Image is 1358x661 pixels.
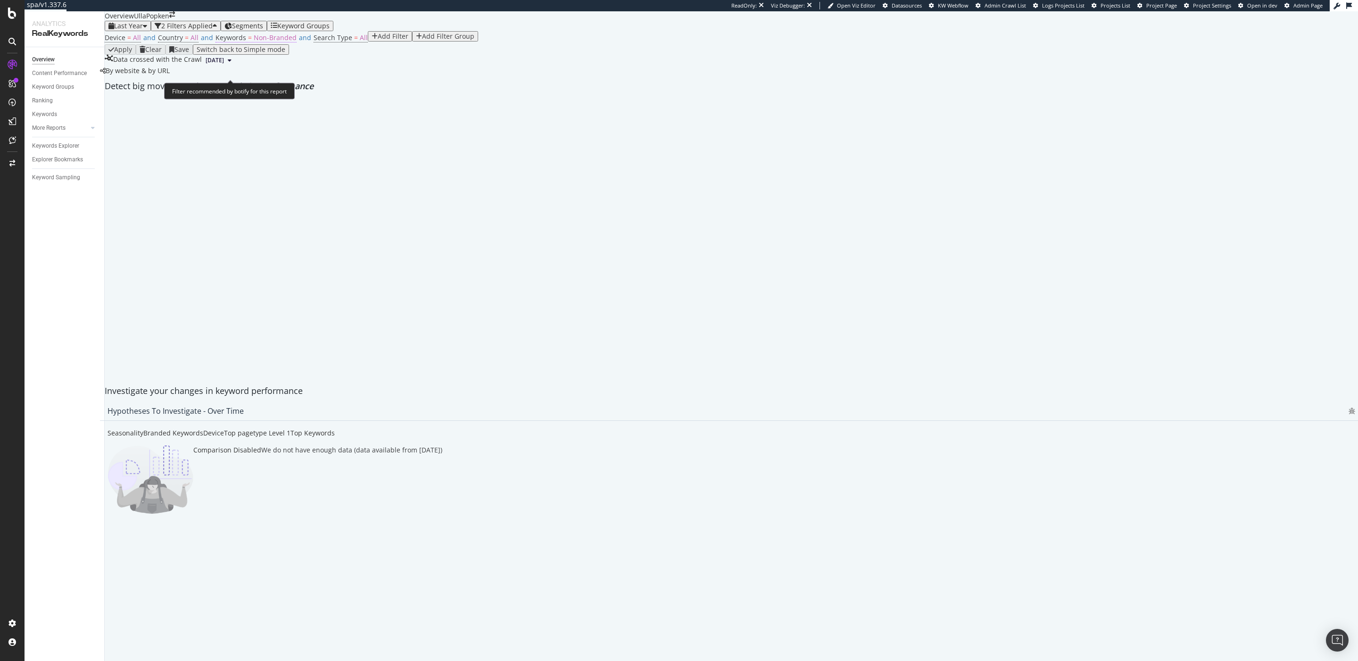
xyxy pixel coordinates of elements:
[143,428,203,438] div: Branded Keywords
[254,33,297,42] span: Non-Branded
[32,141,98,151] a: Keywords Explorer
[32,109,98,119] a: Keywords
[314,33,352,42] span: Search Type
[32,173,80,183] div: Keyword Sampling
[105,385,1358,397] div: Investigate your changes in keyword performance
[771,2,805,9] div: Viz Debugger:
[883,2,922,9] a: Datasources
[232,21,263,30] span: Segments
[108,428,143,438] div: Seasonality
[412,31,478,42] button: Add Filter Group
[105,44,136,55] button: Apply
[32,82,98,92] a: Keyword Groups
[215,33,246,42] span: Keywords
[267,21,333,31] button: Keyword Groups
[106,66,170,75] span: By website & by URL
[938,2,969,9] span: KW Webflow
[1184,2,1231,9] a: Project Settings
[193,44,289,55] button: Switch back to Simple mode
[1284,2,1323,9] a: Admin Page
[105,11,134,21] div: Overview
[133,33,141,42] span: All
[136,44,166,55] button: Clear
[354,33,358,42] span: =
[114,21,143,30] span: Last Year
[32,68,98,78] a: Content Performance
[197,46,285,53] div: Switch back to Simple mode
[203,428,224,438] div: Device
[105,21,151,31] button: Last Year
[422,33,474,40] div: Add Filter Group
[32,68,87,78] div: Content Performance
[169,11,175,18] div: arrow-right-arrow-left
[32,96,53,106] div: Ranking
[1247,2,1277,9] span: Open in dev
[127,33,131,42] span: =
[108,445,193,514] img: DOMkxPr1.png
[32,155,98,165] a: Explorer Bookmarks
[185,33,189,42] span: =
[261,445,442,514] div: We do not have enough data (data available from [DATE])
[1326,629,1349,652] div: Open Intercom Messenger
[378,33,408,40] div: Add Filter
[32,82,74,92] div: Keyword Groups
[224,428,290,438] div: Top pagetype Level 1
[206,56,224,65] span: 2025 Aug. 24th
[929,2,969,9] a: KW Webflow
[166,44,193,55] button: Save
[221,21,267,31] button: Segments
[828,2,876,9] a: Open Viz Editor
[113,55,202,66] div: Data crossed with the Crawl
[202,55,235,66] button: [DATE]
[105,33,125,42] span: Device
[1146,2,1177,9] span: Project Page
[32,96,98,106] a: Ranking
[143,33,156,42] span: and
[360,33,368,42] span: All
[277,22,330,30] div: Keyword Groups
[985,2,1026,9] span: Admin Crawl List
[32,141,79,151] div: Keywords Explorer
[32,123,66,133] div: More Reports
[290,428,335,438] div: Top Keywords
[32,19,97,28] div: Analytics
[227,80,314,92] span: website performance
[32,173,98,183] a: Keyword Sampling
[1293,2,1323,9] span: Admin Page
[134,11,169,21] div: UllaPopken
[248,33,252,42] span: =
[32,123,88,133] a: More Reports
[1033,2,1085,9] a: Logs Projects List
[1137,2,1177,9] a: Project Page
[164,83,295,100] div: Filter recommended by botify for this report
[100,66,170,75] div: legacy label
[108,406,244,416] div: Hypotheses to Investigate - Over Time
[32,109,57,119] div: Keywords
[32,28,97,39] div: RealKeywords
[174,46,189,53] div: Save
[161,22,213,30] div: 2 Filters Applied
[190,33,199,42] span: All
[32,55,98,65] a: Overview
[368,31,412,42] button: Add Filter
[1092,2,1130,9] a: Projects List
[731,2,757,9] div: ReadOnly:
[892,2,922,9] span: Datasources
[193,445,261,514] div: Comparison Disabled
[32,155,83,165] div: Explorer Bookmarks
[201,33,213,42] span: and
[158,33,183,42] span: Country
[1349,408,1355,414] div: bug
[1238,2,1277,9] a: Open in dev
[114,46,132,53] div: Apply
[1101,2,1130,9] span: Projects List
[299,33,311,42] span: and
[32,55,55,65] div: Overview
[1042,2,1085,9] span: Logs Projects List
[1193,2,1231,9] span: Project Settings
[837,2,876,9] span: Open Viz Editor
[976,2,1026,9] a: Admin Crawl List
[105,80,1358,92] div: Detect big movements in your
[151,21,221,31] button: 2 Filters Applied
[145,46,162,53] div: Clear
